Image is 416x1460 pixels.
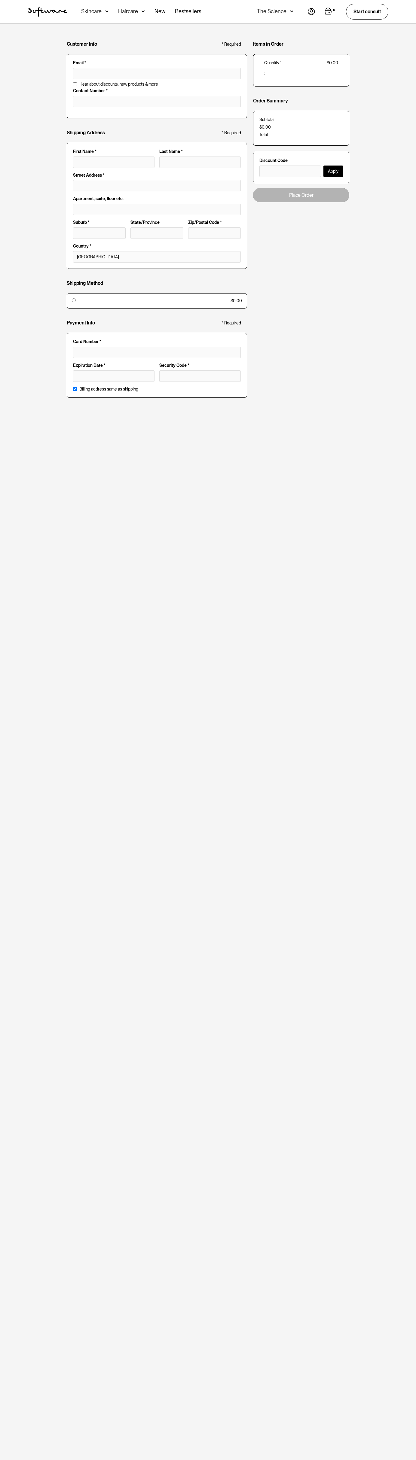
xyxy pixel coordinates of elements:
[327,60,338,65] div: $0.00
[73,82,77,86] input: Hear about discounts, new products & more
[222,321,241,326] div: * Required
[264,60,280,65] div: Quantity:
[280,60,282,65] div: 1
[81,8,102,14] div: Skincare
[290,8,293,14] img: arrow down
[73,149,154,154] label: First Name *
[159,149,241,154] label: Last Name *
[332,8,336,13] div: 0
[73,363,154,368] label: Expiration Date *
[142,8,145,14] img: arrow down
[130,220,183,225] label: State/Province
[253,98,288,104] h4: Order Summary
[323,166,343,177] button: Apply Discount
[159,363,241,368] label: Security Code *
[28,7,67,17] img: Software Logo
[67,41,97,47] h4: Customer Info
[222,42,241,47] div: * Required
[259,125,271,130] div: $0.00
[67,320,95,326] h4: Payment Info
[188,220,241,225] label: Zip/Postal Code *
[79,82,158,87] span: Hear about discounts, new products & more
[264,69,265,76] span: :
[67,280,103,286] h4: Shipping Method
[253,41,283,47] h4: Items in Order
[257,8,286,14] div: The Science
[73,60,241,65] label: Email *
[73,339,241,344] label: Card Number *
[222,130,241,135] div: * Required
[259,117,274,122] div: Subtotal
[73,173,241,178] label: Street Address *
[72,298,76,302] input: $0.00
[67,130,105,135] h4: Shipping Address
[73,88,241,93] label: Contact Number *
[231,298,242,303] div: $0.00
[259,158,343,163] label: Discount Code
[325,8,336,16] a: Open cart
[346,4,388,19] a: Start consult
[259,132,268,137] div: Total
[73,244,241,249] label: Country *
[105,8,109,14] img: arrow down
[73,220,126,225] label: Suburb *
[73,196,241,201] label: Apartment, suite, floor etc.
[118,8,138,14] div: Haircare
[79,387,138,392] label: Billing address same as shipping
